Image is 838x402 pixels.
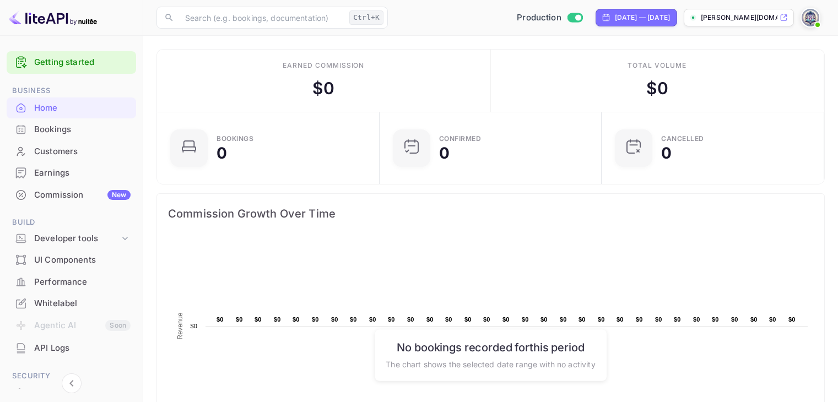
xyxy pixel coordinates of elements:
img: Wasem Alnahri [802,9,819,26]
div: Team management [34,387,131,399]
text: $0 [483,316,490,323]
div: Home [7,97,136,119]
a: Earnings [7,162,136,183]
div: Customers [7,141,136,162]
text: $0 [217,316,224,323]
text: $0 [407,316,414,323]
text: $0 [750,316,758,323]
a: CommissionNew [7,184,136,205]
div: API Logs [34,342,131,355]
div: Bookings [217,135,253,142]
a: Bookings [7,119,136,139]
div: $ 0 [646,76,668,101]
text: $0 [331,316,338,323]
div: Developer tools [7,229,136,248]
div: [DATE] — [DATE] [615,13,670,23]
text: $0 [712,316,719,323]
div: CommissionNew [7,184,136,206]
p: The chart shows the selected date range with no activity [386,358,595,370]
span: Commission Growth Over Time [168,205,813,222]
text: Revenue [176,312,184,339]
div: 0 [217,145,227,161]
div: Performance [34,276,131,289]
div: Total volume [628,61,686,70]
div: Earnings [7,162,136,184]
text: $0 [236,316,243,323]
text: $0 [579,316,586,323]
div: Earned commission [283,61,364,70]
text: $0 [312,316,319,323]
div: New [107,190,131,200]
text: $0 [502,316,510,323]
a: UI Components [7,249,136,270]
div: Bookings [34,123,131,136]
div: Ctrl+K [349,10,383,25]
div: Commission [34,189,131,202]
a: Whitelabel [7,293,136,313]
p: [PERSON_NAME][DOMAIN_NAME]... [701,13,777,23]
text: $0 [293,316,300,323]
text: $0 [636,316,643,323]
text: $0 [445,316,452,323]
text: $0 [369,316,376,323]
text: $0 [674,316,681,323]
text: $0 [560,316,567,323]
text: $0 [540,316,548,323]
text: $0 [274,316,281,323]
div: UI Components [7,249,136,271]
div: API Logs [7,338,136,359]
text: $0 [350,316,357,323]
text: $0 [464,316,472,323]
text: $0 [731,316,738,323]
div: Bookings [7,119,136,140]
img: LiteAPI logo [9,9,97,26]
div: Getting started [7,51,136,74]
div: Customers [34,145,131,158]
div: Developer tools [34,232,120,245]
div: Whitelabel [34,297,131,310]
a: Customers [7,141,136,161]
text: $0 [190,323,197,329]
text: $0 [769,316,776,323]
a: Home [7,97,136,118]
h6: No bookings recorded for this period [386,340,595,354]
a: API Logs [7,338,136,358]
span: Production [517,12,561,24]
input: Search (e.g. bookings, documentation) [179,7,345,29]
text: $0 [255,316,262,323]
span: Security [7,370,136,382]
div: Performance [7,271,136,293]
div: Switch to Sandbox mode [512,12,587,24]
div: 0 [661,145,672,161]
span: Business [7,85,136,97]
button: Collapse navigation [62,373,82,393]
div: CANCELLED [661,135,704,142]
text: $0 [426,316,434,323]
div: Whitelabel [7,293,136,314]
text: $0 [655,316,662,323]
div: Home [34,102,131,115]
div: Confirmed [439,135,482,142]
div: Earnings [34,167,131,180]
text: $0 [522,316,529,323]
span: Build [7,216,136,229]
a: Getting started [34,56,131,69]
div: 0 [439,145,450,161]
text: $0 [617,316,624,323]
text: $0 [693,316,700,323]
div: $ 0 [312,76,334,101]
text: $0 [788,316,796,323]
div: UI Components [34,254,131,267]
text: $0 [598,316,605,323]
a: Performance [7,271,136,292]
text: $0 [388,316,395,323]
